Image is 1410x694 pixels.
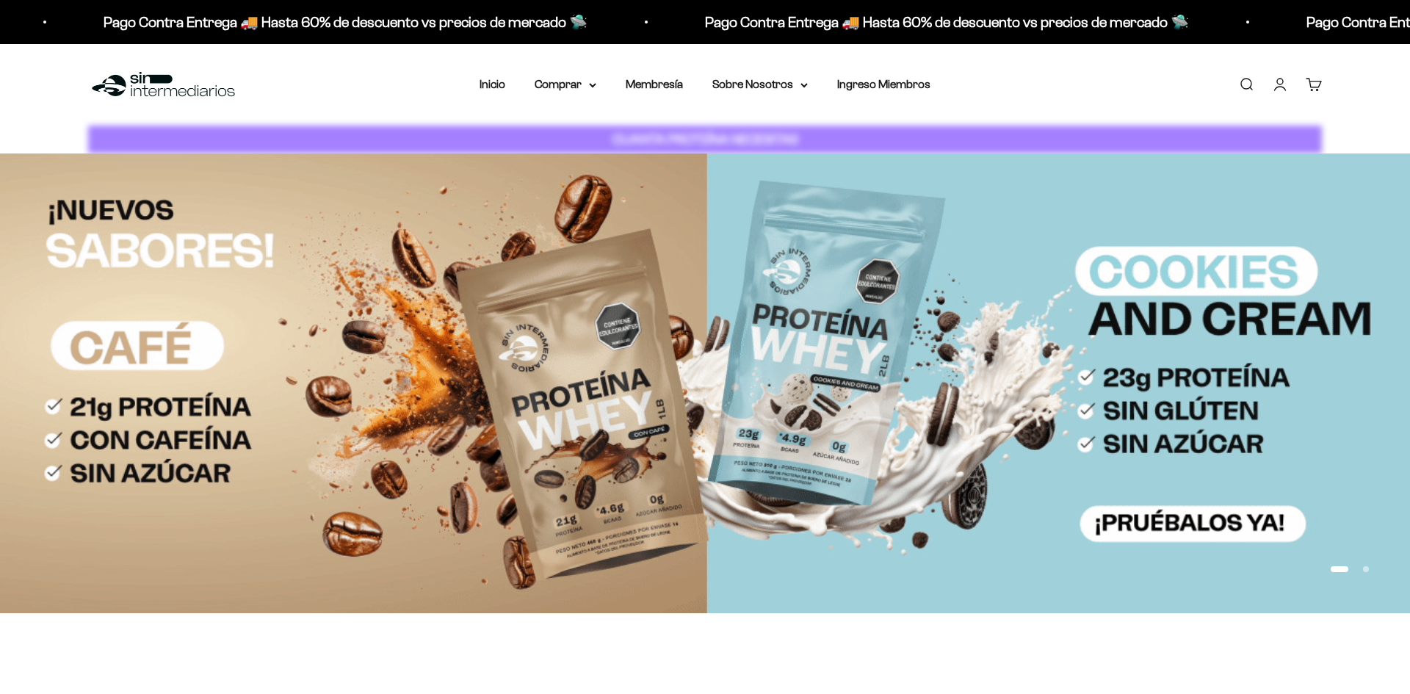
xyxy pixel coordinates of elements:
[697,10,1181,34] p: Pago Contra Entrega 🚚 Hasta 60% de descuento vs precios de mercado 🛸
[837,78,930,90] a: Ingreso Miembros
[712,75,808,94] summary: Sobre Nosotros
[535,75,596,94] summary: Comprar
[480,78,505,90] a: Inicio
[95,10,579,34] p: Pago Contra Entrega 🚚 Hasta 60% de descuento vs precios de mercado 🛸
[626,78,683,90] a: Membresía
[612,131,798,147] strong: CUANTA PROTEÍNA NECESITAS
